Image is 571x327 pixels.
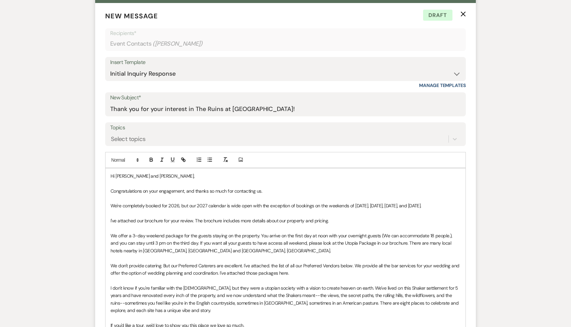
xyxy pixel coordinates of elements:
[110,123,461,133] label: Topics
[111,285,460,313] span: I don't know if you're familiar with the [DEMOGRAPHIC_DATA], but they were a utopian society with...
[111,202,460,209] p: We're completely booked for 2026, but our 2027 calendar is wide open with the exception of bookin...
[111,134,146,143] div: Select topics
[153,39,203,48] span: ( [PERSON_NAME] )
[111,187,460,195] p: Congratulations on your engagement, and thanks so much for contacting us.
[110,37,461,50] div: Event Contacts
[419,82,466,88] a: Manage Templates
[111,217,460,224] p: I've attached our brochure for your review. The brochure includes more details about our property...
[111,172,460,180] p: Hi [PERSON_NAME] and [PERSON_NAME],
[110,93,461,103] label: New Subject*
[110,58,461,67] div: Insert Template
[105,12,158,20] span: New Message
[111,262,460,277] p: We don't provide catering. But our Preferred Caterers are excellent. I've attached. the list of a...
[423,10,452,21] span: Draft
[111,233,453,254] span: We offer a 3-day weekend package for the guests staying on the property. You arrive on the first ...
[110,29,461,38] p: Recipients*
